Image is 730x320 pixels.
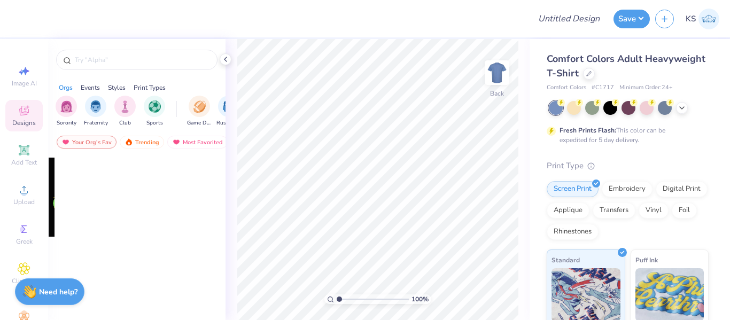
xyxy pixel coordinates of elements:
div: filter for Fraternity [84,96,108,127]
button: filter button [216,96,241,127]
div: Back [490,89,504,98]
span: Greek [16,237,33,246]
div: Most Favorited [167,136,228,149]
span: 100 % [411,294,429,304]
img: Kath Sales [698,9,719,29]
div: Your Org's Fav [57,136,117,149]
span: Puff Ink [635,254,658,266]
div: Screen Print [547,181,599,197]
div: Print Type [547,160,709,172]
div: Embroidery [602,181,653,197]
img: trending.gif [125,138,133,146]
span: Minimum Order: 24 + [619,83,673,92]
span: Sorority [57,119,76,127]
button: filter button [56,96,77,127]
span: Comfort Colors [547,83,586,92]
input: Try "Alpha" [74,54,211,65]
span: Game Day [187,119,212,127]
span: Sports [146,119,163,127]
span: Fraternity [84,119,108,127]
span: Comfort Colors Adult Heavyweight T-Shirt [547,52,705,80]
span: Add Text [11,158,37,167]
div: Events [81,83,100,92]
div: filter for Game Day [187,96,212,127]
div: Vinyl [639,202,669,218]
img: Club Image [119,100,131,113]
span: Standard [552,254,580,266]
div: filter for Rush & Bid [216,96,241,127]
span: Upload [13,198,35,206]
span: Clipart & logos [5,277,43,294]
button: filter button [84,96,108,127]
div: Print Types [134,83,166,92]
img: Rush & Bid Image [223,100,235,113]
img: Game Day Image [193,100,206,113]
img: Back [486,62,508,83]
img: most_fav.gif [61,138,70,146]
div: Trending [120,136,164,149]
div: Digital Print [656,181,708,197]
img: Sorority Image [60,100,73,113]
button: filter button [144,96,165,127]
span: Club [119,119,131,127]
span: Image AI [12,79,37,88]
input: Untitled Design [530,8,608,29]
span: Rush & Bid [216,119,241,127]
span: KS [686,13,696,25]
strong: Fresh Prints Flash: [560,126,616,135]
div: This color can be expedited for 5 day delivery. [560,126,691,145]
img: Sports Image [149,100,161,113]
div: filter for Sports [144,96,165,127]
div: Foil [672,202,697,218]
div: Styles [108,83,126,92]
button: filter button [114,96,136,127]
div: Orgs [59,83,73,92]
strong: Need help? [39,287,77,297]
div: Transfers [593,202,635,218]
button: filter button [187,96,212,127]
div: filter for Club [114,96,136,127]
div: filter for Sorority [56,96,77,127]
span: Designs [12,119,36,127]
img: most_fav.gif [172,138,181,146]
button: Save [613,10,650,28]
div: Rhinestones [547,224,599,240]
img: Fraternity Image [90,100,102,113]
a: KS [686,9,719,29]
span: # C1717 [592,83,614,92]
div: Applique [547,202,589,218]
